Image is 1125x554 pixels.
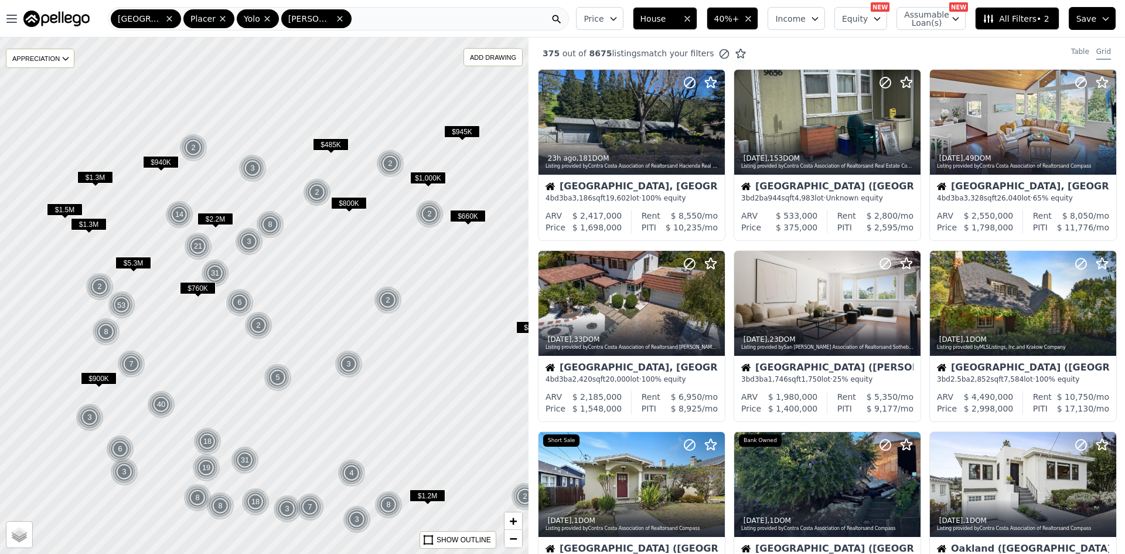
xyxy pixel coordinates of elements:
img: g1.png [343,505,371,533]
span: Income [775,13,806,25]
div: /mo [1052,391,1109,403]
div: Listing provided by Contra Costa Association of Realtors and Compass [741,525,915,532]
div: 2 [303,178,331,206]
span: 375 [543,49,560,58]
div: 3 bd 2.5 ba sqft lot · 100% equity [937,375,1109,384]
div: [GEOGRAPHIC_DATA], [GEOGRAPHIC_DATA] [546,363,718,375]
div: /mo [660,391,718,403]
span: $ 8,550 [671,211,702,220]
span: $ 5,350 [867,392,898,402]
img: g1.png [165,200,194,229]
div: Price [546,222,565,233]
span: $800K [331,197,367,209]
span: [GEOGRAPHIC_DATA] [118,13,162,25]
div: [GEOGRAPHIC_DATA], [GEOGRAPHIC_DATA] [546,182,718,193]
div: 3 [273,495,301,523]
div: /mo [656,403,718,414]
div: 21 [184,232,212,260]
div: /mo [1052,210,1109,222]
img: g2.png [107,290,137,320]
div: /mo [852,222,913,233]
span: [PERSON_NAME] [288,13,333,25]
span: Equity [842,13,868,25]
div: 18 [241,488,270,516]
img: g1.png [117,350,146,378]
div: Rent [1033,210,1052,222]
div: $760K [180,282,216,299]
div: $900K [81,372,117,389]
div: NEW [871,2,889,12]
img: House [741,182,751,191]
div: NEW [949,2,968,12]
img: g1.png [192,454,221,482]
div: 3 [238,154,267,182]
div: 8 [374,491,403,519]
div: $945K [444,125,480,142]
div: Rent [837,210,856,222]
div: PITI [837,403,852,414]
img: House [741,363,751,372]
div: 3 [335,350,363,378]
img: g1.png [201,259,230,287]
div: $1.3M [77,171,113,188]
div: [GEOGRAPHIC_DATA] ([GEOGRAPHIC_DATA]) [741,182,913,193]
span: $ 8,925 [671,404,702,413]
div: , 1 DOM [546,516,719,525]
img: g1.png [415,200,444,228]
div: 5 [264,363,292,392]
a: Zoom in [504,512,522,530]
div: 7 [117,350,145,378]
button: Income [768,7,825,30]
span: $ 533,000 [776,211,817,220]
div: $800K [331,197,367,214]
div: [GEOGRAPHIC_DATA], [GEOGRAPHIC_DATA] [937,182,1109,193]
div: Price [546,403,565,414]
img: g1.png [147,390,176,419]
button: House [633,7,697,30]
span: 20,000 [605,375,630,383]
span: $1.3M [77,171,113,183]
img: House [937,363,946,372]
span: $2.2M [197,213,233,225]
div: /mo [1048,222,1109,233]
img: g1.png [235,227,264,256]
span: $ 10,750 [1057,392,1093,402]
div: 8 [183,484,212,512]
div: ARV [937,391,953,403]
div: APPRECIATION [6,49,74,68]
span: $1.5M [47,203,83,216]
button: All Filters• 2 [975,7,1059,30]
img: g1.png [241,488,270,516]
time: 2025-09-26 03:42 [744,335,768,344]
img: g1.png [264,363,292,392]
div: PITI [642,222,656,233]
span: Price [584,13,604,25]
a: Layers [6,522,32,548]
a: [DATE],23DOMListing provided bySan [PERSON_NAME] Association of Realtorsand Sotheby's Internation... [734,250,920,422]
div: 4 bd 3 ba sqft lot · 100% equity [546,193,718,203]
span: $ 375,000 [776,223,817,232]
div: $850K [516,321,552,338]
div: [GEOGRAPHIC_DATA] ([PERSON_NAME][GEOGRAPHIC_DATA]) [741,363,913,375]
div: /mo [856,210,913,222]
span: Save [1076,13,1096,25]
img: g1.png [110,458,139,486]
img: House [546,544,555,553]
span: $940K [143,156,179,168]
div: , 49 DOM [937,154,1110,163]
div: ARV [546,210,562,222]
div: ARV [546,391,562,403]
div: Rent [642,210,660,222]
img: g1.png [303,178,332,206]
span: + [510,514,517,528]
span: 26,040 [997,194,1021,202]
div: PITI [837,222,852,233]
span: Assumable Loan(s) [904,11,942,27]
span: $ 1,698,000 [572,223,622,232]
div: 18 [193,427,221,456]
span: Placer [190,13,216,25]
div: 8 [206,492,234,520]
div: 3 [110,458,138,486]
img: g1.png [256,210,285,239]
span: 19,602 [605,194,630,202]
